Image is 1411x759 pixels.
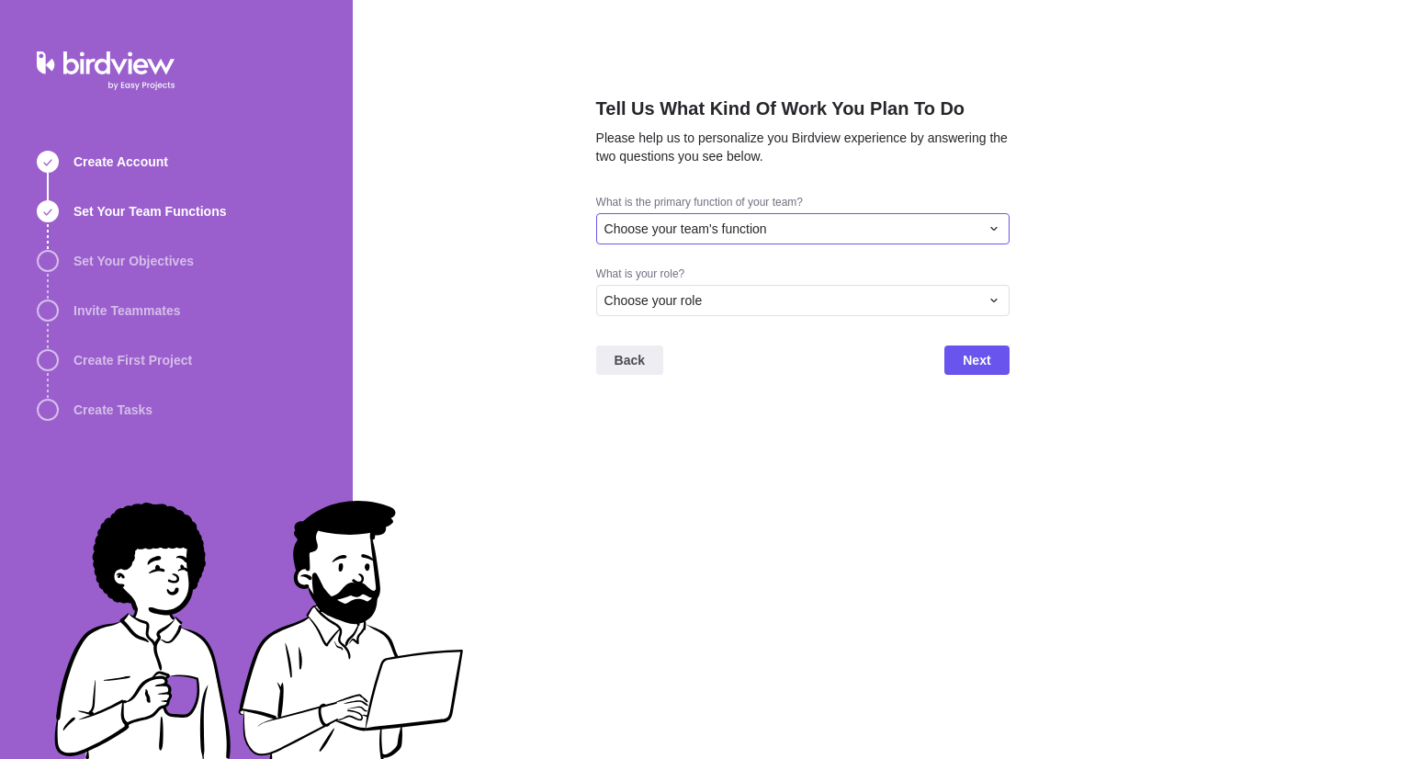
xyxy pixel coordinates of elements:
span: Back [615,349,645,371]
span: Set Your Objectives [73,252,194,270]
span: Set Your Team Functions [73,202,226,221]
span: Please help us to personalize you Birdview experience by answering the two questions you see below. [596,130,1008,164]
div: What is the primary function of your team? [596,195,1010,213]
span: Back [596,346,663,375]
span: Invite Teammates [73,301,180,320]
span: Create First Project [73,351,192,369]
span: Create Tasks [73,401,152,419]
span: Choose your role [604,291,703,310]
h2: Tell Us What Kind Of Work You Plan To Do [596,96,1010,129]
span: Next [944,346,1009,375]
span: Create Account [73,153,168,171]
div: What is your role? [596,266,1010,285]
span: Next [963,349,990,371]
span: Choose your team's function [604,220,767,238]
